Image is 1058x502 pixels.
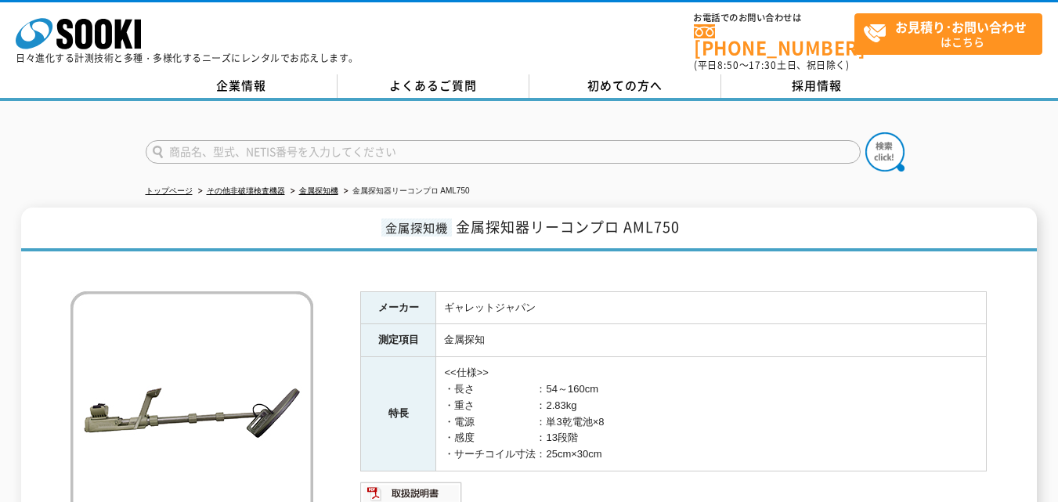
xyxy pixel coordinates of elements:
th: メーカー [361,291,436,324]
a: 採用情報 [721,74,913,98]
td: <<仕様>> ・長さ ：54～160cm ・重さ ：2.83kg ・電源 ：単3乾電池×8 ・感度 ：13段階 ・サーチコイル寸法：25cm×30cm [436,357,987,471]
span: 8:50 [717,58,739,72]
span: 17:30 [749,58,777,72]
a: トップページ [146,186,193,195]
a: その他非破壊検査機器 [207,186,285,195]
a: 企業情報 [146,74,338,98]
a: 金属探知機 [299,186,338,195]
span: お電話でのお問い合わせは [694,13,854,23]
td: ギャレットジャパン [436,291,987,324]
span: 金属探知機 [381,218,452,237]
li: 金属探知器リーコンプロ AML750 [341,183,470,200]
span: 金属探知器リーコンプロ AML750 [456,216,680,237]
a: よくあるご質問 [338,74,529,98]
strong: お見積り･お問い合わせ [895,17,1027,36]
span: はこちら [863,14,1042,53]
th: 特長 [361,357,436,471]
a: 初めての方へ [529,74,721,98]
img: btn_search.png [865,132,905,172]
a: お見積り･お問い合わせはこちら [854,13,1042,55]
p: 日々進化する計測技術と多種・多様化するニーズにレンタルでお応えします。 [16,53,359,63]
th: 測定項目 [361,324,436,357]
input: 商品名、型式、NETIS番号を入力してください [146,140,861,164]
a: [PHONE_NUMBER] [694,24,854,56]
span: 初めての方へ [587,77,663,94]
span: (平日 ～ 土日、祝日除く) [694,58,849,72]
td: 金属探知 [436,324,987,357]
